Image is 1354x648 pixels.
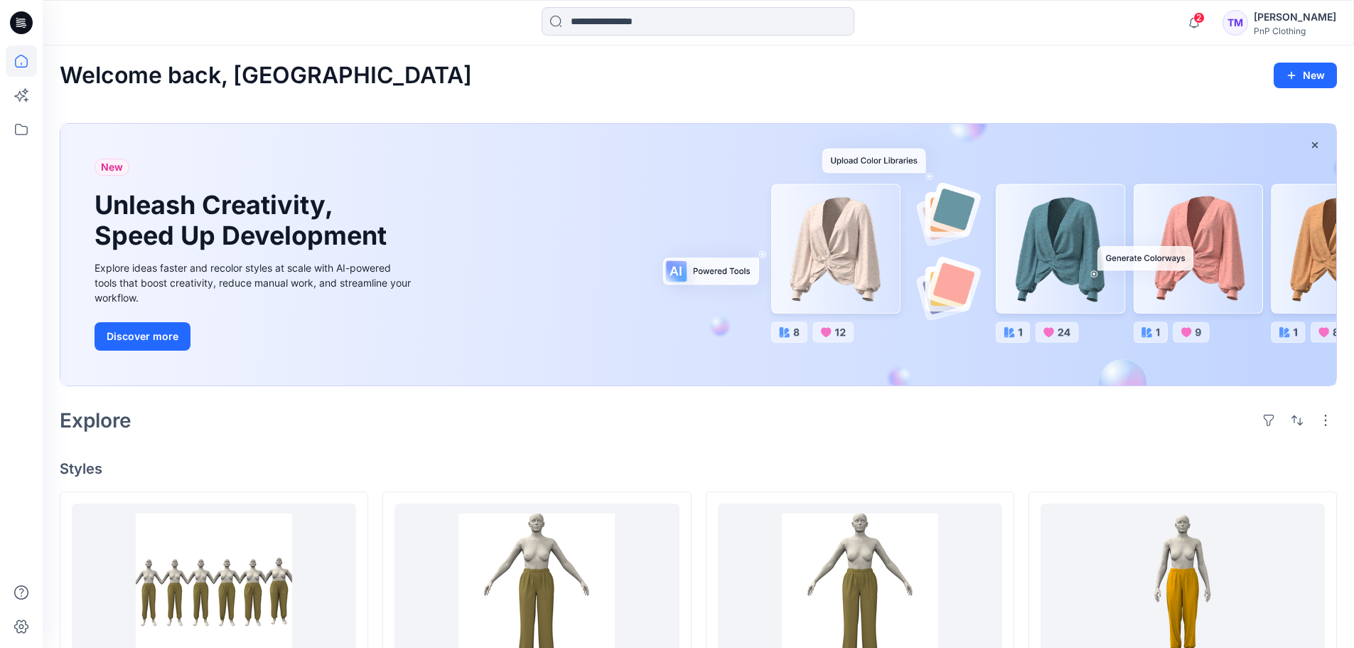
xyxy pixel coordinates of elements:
h1: Unleash Creativity, Speed Up Development [95,190,393,251]
a: Discover more [95,322,414,351]
span: New [101,159,123,176]
div: TM [1223,10,1248,36]
div: PnP Clothing [1254,26,1336,36]
h2: Explore [60,409,131,432]
button: Discover more [95,322,190,351]
button: New [1274,63,1337,88]
div: [PERSON_NAME] [1254,9,1336,26]
h2: Welcome back, [GEOGRAPHIC_DATA] [60,63,472,89]
h4: Styles [60,460,1337,477]
div: Explore ideas faster and recolor styles at scale with AI-powered tools that boost creativity, red... [95,260,414,305]
span: 2 [1193,12,1205,23]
